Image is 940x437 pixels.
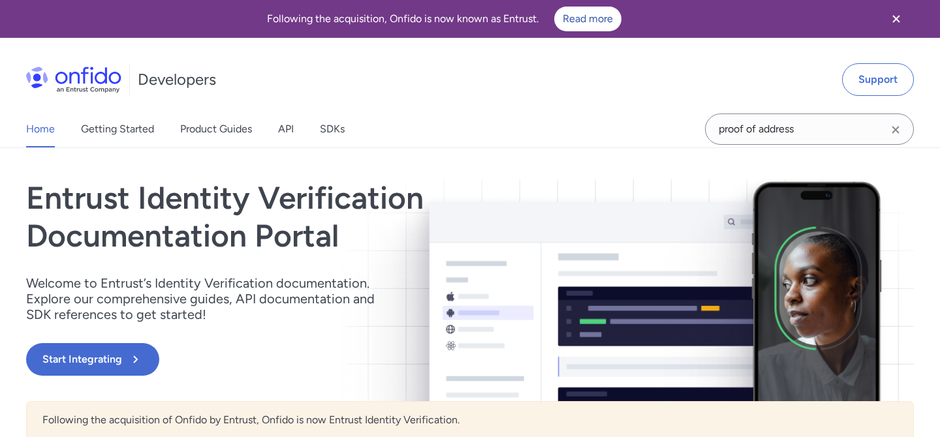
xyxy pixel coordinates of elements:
[705,113,914,145] input: Onfido search input field
[278,111,294,147] a: API
[26,343,159,376] button: Start Integrating
[180,111,252,147] a: Product Guides
[554,7,621,31] a: Read more
[26,179,648,254] h1: Entrust Identity Verification Documentation Portal
[26,275,392,322] p: Welcome to Entrust’s Identity Verification documentation. Explore our comprehensive guides, API d...
[81,111,154,147] a: Getting Started
[320,111,345,147] a: SDKs
[26,111,55,147] a: Home
[888,122,903,138] svg: Clear search field button
[842,63,914,96] a: Support
[16,7,872,31] div: Following the acquisition, Onfido is now known as Entrust.
[872,3,920,35] button: Close banner
[888,11,904,27] svg: Close banner
[138,69,216,90] h1: Developers
[26,67,121,93] img: Onfido Logo
[26,343,648,376] a: Start Integrating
